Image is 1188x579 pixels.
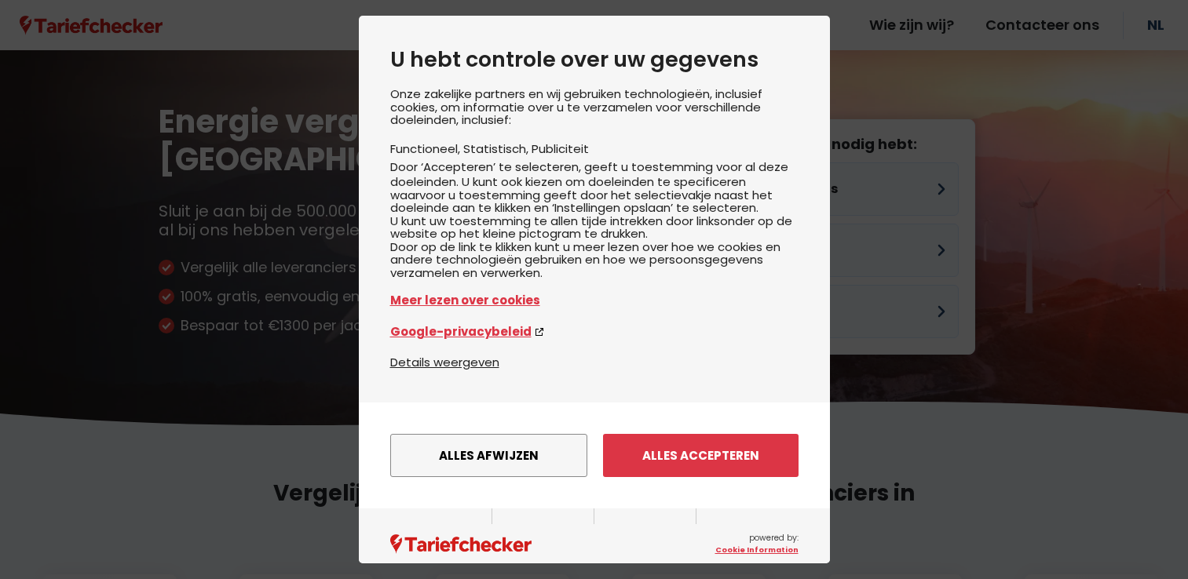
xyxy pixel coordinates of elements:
button: Details weergeven [390,353,499,371]
button: Alles afwijzen [390,434,587,477]
div: menu [359,402,830,508]
div: Onze zakelijke partners en wij gebruiken technologieën, inclusief cookies, om informatie over u t... [390,88,799,353]
li: Statistisch [463,140,532,157]
li: Functioneel [390,140,463,157]
button: Alles accepteren [603,434,799,477]
a: Meer lezen over cookies [390,291,799,309]
a: Google-privacybeleid [390,322,799,340]
h2: U hebt controle over uw gegevens [390,47,799,72]
li: Publiciteit [532,140,589,157]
